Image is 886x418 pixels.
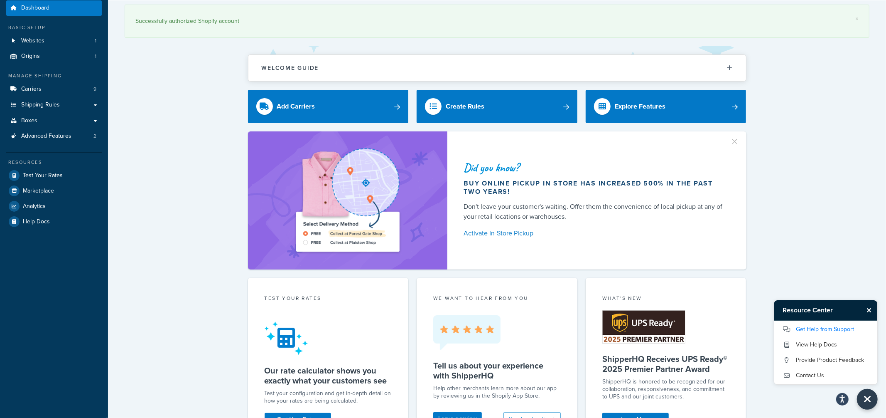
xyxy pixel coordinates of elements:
[23,188,54,195] span: Marketplace
[272,144,423,257] img: ad-shirt-map-b0359fc47e01cab431d101c4b569394f6a03f54285957d908178d52f29eb9668.png
[6,129,102,144] a: Advanced Features2
[248,90,409,123] a: Add Carriers
[265,294,392,304] div: Test your rates
[586,90,746,123] a: Explore Features
[6,159,102,166] div: Resources
[262,65,319,71] h2: Welcome Guide
[446,101,484,112] div: Create Rules
[6,168,102,183] a: Test Your Rates
[23,172,63,179] span: Test Your Rates
[6,129,102,144] li: Advanced Features
[21,86,42,93] span: Carriers
[417,90,577,123] a: Create Rules
[6,82,102,97] li: Carriers
[783,354,869,367] a: Provide Product Feedback
[615,101,665,112] div: Explore Features
[265,366,392,386] h5: Our rate calculator shows you exactly what your customers see
[248,55,746,81] button: Welcome Guide
[6,82,102,97] a: Carriers9
[21,5,49,12] span: Dashboard
[6,33,102,49] a: Websites1
[602,354,730,374] h5: ShipperHQ Receives UPS Ready® 2025 Premier Partner Award
[433,385,561,400] p: Help other merchants learn more about our app by reviewing us in the Shopify App Store.
[863,305,877,315] button: Close Resource Center
[464,162,726,173] div: Did you know?
[857,389,878,410] button: Close Resource Center
[6,97,102,113] a: Shipping Rules
[6,113,102,129] a: Boxes
[93,86,96,93] span: 9
[464,179,726,196] div: Buy online pickup in store has increased 500% in the past two years!
[464,202,726,222] div: Don't leave your customer's waiting. Offer them the convenience of local pickup at any of your re...
[6,33,102,49] li: Websites
[135,15,859,27] div: Successfully authorized Shopify account
[6,214,102,229] a: Help Docs
[6,49,102,64] li: Origins
[602,294,730,304] div: What's New
[783,338,869,351] a: View Help Docs
[774,300,863,320] h3: Resource Center
[783,323,869,336] a: Get Help from Support
[6,49,102,64] a: Origins1
[855,15,859,22] a: ×
[6,0,102,16] a: Dashboard
[6,72,102,79] div: Manage Shipping
[21,133,71,140] span: Advanced Features
[6,199,102,214] a: Analytics
[464,228,726,239] a: Activate In-Store Pickup
[6,183,102,198] a: Marketplace
[6,24,102,31] div: Basic Setup
[277,101,315,112] div: Add Carriers
[21,101,60,109] span: Shipping Rules
[433,361,561,381] h5: Tell us about your experience with ShipperHQ
[23,218,50,225] span: Help Docs
[21,53,40,60] span: Origins
[95,53,96,60] span: 1
[21,117,37,124] span: Boxes
[23,203,46,210] span: Analytics
[21,37,44,45] span: Websites
[95,37,96,45] span: 1
[433,294,561,302] p: we want to hear from you
[783,369,869,382] a: Contact Us
[265,390,392,405] div: Test your configuration and get in-depth detail on how your rates are being calculated.
[602,378,730,401] p: ShipperHQ is honored to be recognized for our collaboration, responsiveness, and commitment to UP...
[93,133,96,140] span: 2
